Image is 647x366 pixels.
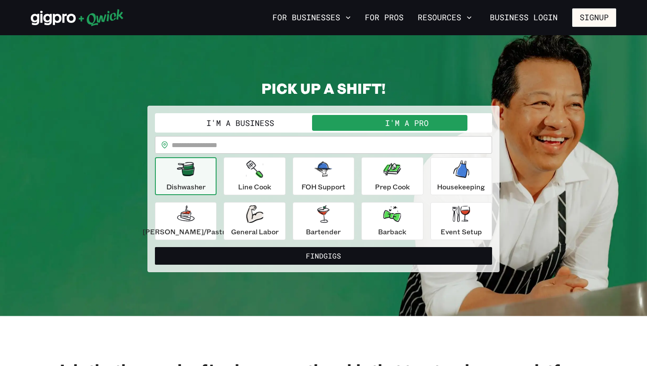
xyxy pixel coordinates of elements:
[143,226,229,237] p: [PERSON_NAME]/Pastry
[155,202,217,240] button: [PERSON_NAME]/Pastry
[147,79,500,97] h2: PICK UP A SHIFT!
[238,181,271,192] p: Line Cook
[437,181,485,192] p: Housekeeping
[430,157,492,195] button: Housekeeping
[375,181,410,192] p: Prep Cook
[166,181,206,192] p: Dishwasher
[414,10,475,25] button: Resources
[231,226,279,237] p: General Labor
[572,8,616,27] button: Signup
[224,157,285,195] button: Line Cook
[361,157,423,195] button: Prep Cook
[441,226,482,237] p: Event Setup
[378,226,406,237] p: Barback
[301,181,346,192] p: FOH Support
[482,8,565,27] a: Business Login
[293,157,354,195] button: FOH Support
[224,202,285,240] button: General Labor
[155,247,492,265] button: FindGigs
[361,10,407,25] a: For Pros
[430,202,492,240] button: Event Setup
[293,202,354,240] button: Bartender
[306,226,341,237] p: Bartender
[155,157,217,195] button: Dishwasher
[157,115,323,131] button: I'm a Business
[323,115,490,131] button: I'm a Pro
[361,202,423,240] button: Barback
[269,10,354,25] button: For Businesses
